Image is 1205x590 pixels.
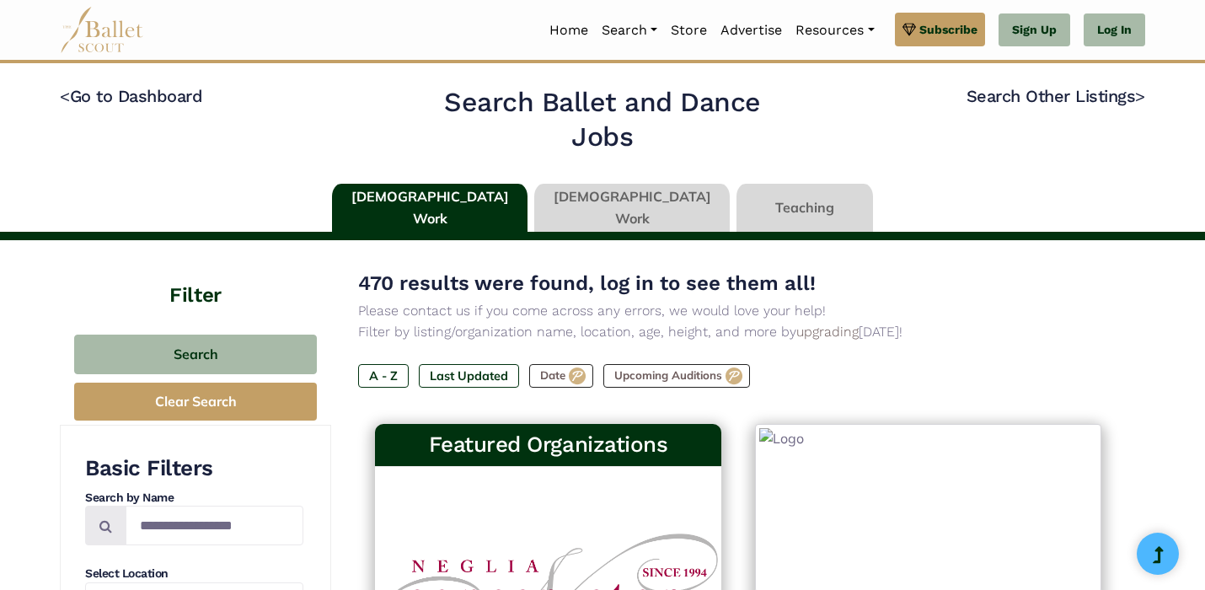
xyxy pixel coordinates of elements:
[919,20,977,39] span: Subscribe
[413,85,793,155] h2: Search Ballet and Dance Jobs
[358,321,1118,343] p: Filter by listing/organization name, location, age, height, and more by [DATE]!
[329,184,531,233] li: [DEMOGRAPHIC_DATA] Work
[531,184,733,233] li: [DEMOGRAPHIC_DATA] Work
[85,566,303,582] h4: Select Location
[796,324,859,340] a: upgrading
[126,506,303,545] input: Search by names...
[358,271,816,295] span: 470 results were found, log in to see them all!
[733,184,876,233] li: Teaching
[902,20,916,39] img: gem.svg
[895,13,985,46] a: Subscribe
[1135,85,1145,106] code: >
[595,13,664,48] a: Search
[789,13,881,48] a: Resources
[74,383,317,421] button: Clear Search
[358,364,409,388] label: A - Z
[603,364,750,388] label: Upcoming Auditions
[529,364,593,388] label: Date
[60,85,70,106] code: <
[664,13,714,48] a: Store
[714,13,789,48] a: Advertise
[388,431,708,459] h3: Featured Organizations
[85,490,303,507] h4: Search by Name
[60,86,202,106] a: <Go to Dashboard
[543,13,595,48] a: Home
[1084,13,1145,47] a: Log In
[358,300,1118,322] p: Please contact us if you come across any errors, we would love your help!
[419,364,519,388] label: Last Updated
[967,86,1145,106] a: Search Other Listings>
[85,454,303,483] h3: Basic Filters
[60,240,331,309] h4: Filter
[999,13,1070,47] a: Sign Up
[74,335,317,374] button: Search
